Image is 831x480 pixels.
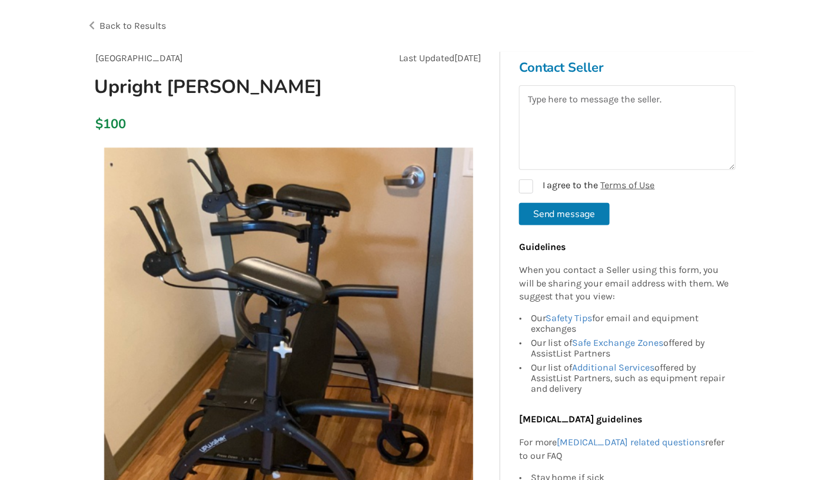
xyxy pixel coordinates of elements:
button: Send message [519,203,610,225]
div: Our list of offered by AssistList Partners, such as equipment repair and delivery [531,361,730,394]
span: [GEOGRAPHIC_DATA] [96,52,184,64]
p: For more refer to our FAQ [519,436,730,463]
span: Back to Results [99,20,166,31]
span: [DATE] [454,52,481,64]
h3: Contact Seller [519,59,736,76]
b: Guidelines [519,241,566,252]
div: $100 [96,116,102,132]
a: Safe Exchange Zones [573,337,664,348]
b: [MEDICAL_DATA] guidelines [519,414,643,425]
p: When you contact a Seller using this form, you will be sharing your email address with them. We s... [519,264,730,304]
label: I agree to the [519,179,655,194]
a: [MEDICAL_DATA] related questions [557,436,706,448]
span: Last Updated [399,52,454,64]
a: Terms of Use [601,179,655,191]
a: Safety Tips [546,312,593,324]
div: Our for email and equipment exchanges [531,313,730,336]
a: Additional Services [573,362,655,373]
div: Our list of offered by AssistList Partners [531,336,730,361]
h1: Upright [PERSON_NAME] [85,75,364,99]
